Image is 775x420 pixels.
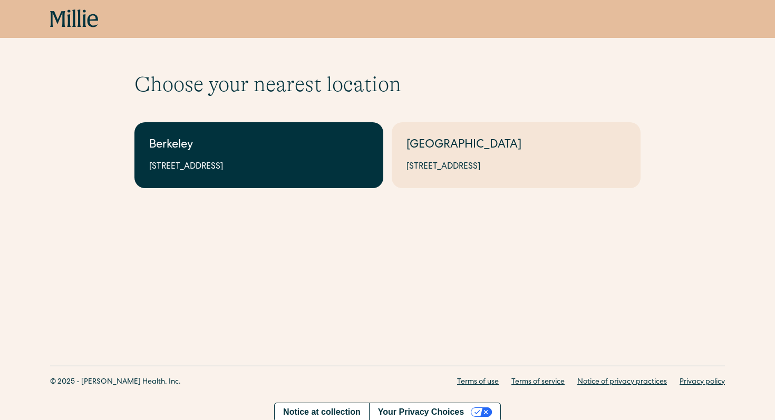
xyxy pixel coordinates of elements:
a: Notice of privacy practices [577,377,667,388]
h1: Choose your nearest location [134,72,641,97]
a: Terms of service [511,377,565,388]
a: Berkeley[STREET_ADDRESS] [134,122,383,188]
div: [STREET_ADDRESS] [149,161,369,173]
a: Privacy policy [680,377,725,388]
div: [GEOGRAPHIC_DATA] [406,137,626,154]
a: [GEOGRAPHIC_DATA][STREET_ADDRESS] [392,122,641,188]
div: Berkeley [149,137,369,154]
a: home [50,9,99,28]
a: Terms of use [457,377,499,388]
div: © 2025 - [PERSON_NAME] Health, Inc. [50,377,181,388]
div: [STREET_ADDRESS] [406,161,626,173]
